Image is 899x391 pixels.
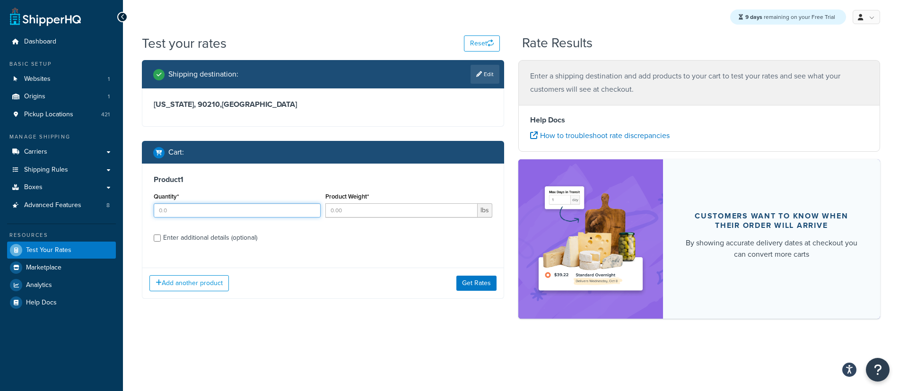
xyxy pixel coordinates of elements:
p: Enter a shipping destination and add products to your cart to test your rates and see what your c... [530,70,869,96]
li: Origins [7,88,116,105]
a: Dashboard [7,33,116,51]
button: Reset [464,35,500,52]
span: Advanced Features [24,201,81,209]
label: Product Weight* [325,193,369,200]
div: Manage Shipping [7,133,116,141]
li: Pickup Locations [7,106,116,123]
li: Websites [7,70,116,88]
input: 0.00 [325,203,478,217]
a: Carriers [7,143,116,161]
span: 421 [101,111,110,119]
a: How to troubleshoot rate discrepancies [530,130,670,141]
span: 1 [108,93,110,101]
button: Open Resource Center [866,358,890,382]
h1: Test your rates [142,34,227,52]
h2: Rate Results [522,36,593,51]
span: lbs [478,203,492,217]
span: Help Docs [26,299,57,307]
span: Test Your Rates [26,246,71,254]
a: Test Your Rates [7,242,116,259]
a: Shipping Rules [7,161,116,179]
div: Enter additional details (optional) [163,231,257,244]
h4: Help Docs [530,114,869,126]
span: 1 [108,75,110,83]
div: Basic Setup [7,60,116,68]
h2: Shipping destination : [168,70,238,78]
input: 0.0 [154,203,321,217]
a: Websites1 [7,70,116,88]
span: Shipping Rules [24,166,68,174]
span: remaining on your Free Trial [745,13,835,21]
strong: 9 days [745,13,762,21]
span: Dashboard [24,38,56,46]
button: Add another product [149,275,229,291]
h2: Cart : [168,148,184,156]
span: Websites [24,75,51,83]
input: Enter additional details (optional) [154,235,161,242]
li: Advanced Features [7,197,116,214]
h3: [US_STATE], 90210 , [GEOGRAPHIC_DATA] [154,100,492,109]
span: Analytics [26,281,52,289]
a: Marketplace [7,259,116,276]
a: Origins1 [7,88,116,105]
img: feature-image-ddt-36eae7f7280da8017bfb280eaccd9c446f90b1fe08728e4019434db127062ab4.png [532,174,649,304]
span: Origins [24,93,45,101]
h3: Product 1 [154,175,492,184]
a: Edit [471,65,499,84]
button: Get Rates [456,276,497,291]
div: Customers want to know when their order will arrive [686,211,857,230]
span: Carriers [24,148,47,156]
a: Analytics [7,277,116,294]
span: Marketplace [26,264,61,272]
label: Quantity* [154,193,179,200]
a: Boxes [7,179,116,196]
span: Boxes [24,183,43,191]
a: Advanced Features8 [7,197,116,214]
div: Resources [7,231,116,239]
span: Pickup Locations [24,111,73,119]
a: Pickup Locations421 [7,106,116,123]
span: 8 [106,201,110,209]
div: By showing accurate delivery dates at checkout you can convert more carts [686,237,857,260]
a: Help Docs [7,294,116,311]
